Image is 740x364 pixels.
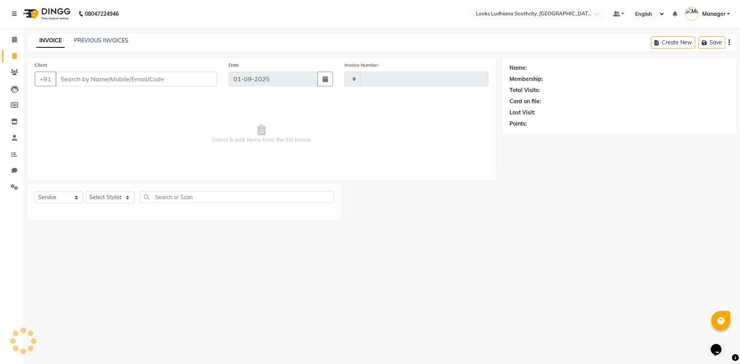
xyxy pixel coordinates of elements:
button: +91 [35,72,56,86]
b: 08047224946 [85,3,119,25]
label: Date [229,62,239,69]
button: Create New [651,37,695,49]
div: Total Visits: [510,86,540,94]
span: Select & add items from the list below [35,96,488,173]
img: logo [20,3,72,25]
div: Points: [510,120,527,128]
div: Last Visit: [510,109,535,117]
a: PREVIOUS INVOICES [74,37,128,44]
button: Save [698,37,725,49]
input: Search or Scan [140,191,334,203]
iframe: chat widget [708,333,732,356]
div: Membership: [510,75,543,83]
div: Name: [510,64,527,72]
span: Manager [702,10,725,18]
input: Search by Name/Mobile/Email/Code [55,72,217,86]
div: Card on file: [510,97,541,106]
img: Manager [685,7,698,20]
label: Client [35,62,47,69]
label: Invoice Number [345,62,378,69]
a: INVOICE [36,34,65,48]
